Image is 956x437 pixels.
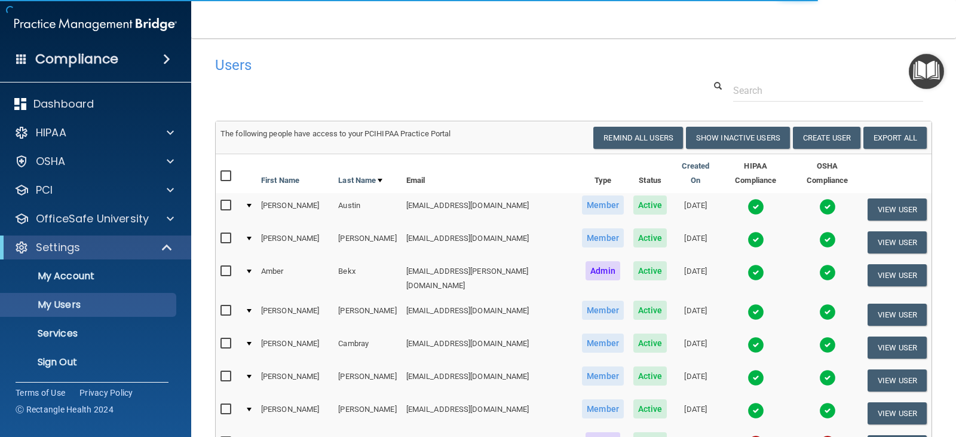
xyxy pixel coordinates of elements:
a: OSHA [14,154,174,169]
a: HIPAA [14,126,174,140]
td: [DATE] [672,193,719,226]
td: [PERSON_NAME] [256,397,333,430]
p: PCI [36,183,53,197]
img: PMB logo [14,13,177,36]
td: [PERSON_NAME] [256,298,333,331]
img: tick.e7d51cea.svg [819,198,836,215]
a: Export All [863,127,927,149]
th: Email [402,154,578,193]
span: Active [633,366,667,386]
td: [EMAIL_ADDRESS][PERSON_NAME][DOMAIN_NAME] [402,259,578,298]
td: [EMAIL_ADDRESS][DOMAIN_NAME] [402,226,578,259]
td: [PERSON_NAME] [333,364,401,397]
a: Settings [14,240,173,255]
p: Settings [36,240,80,255]
th: OSHA Compliance [792,154,863,193]
td: [DATE] [672,226,719,259]
a: First Name [261,173,299,188]
a: Last Name [338,173,382,188]
p: Services [8,328,171,340]
img: tick.e7d51cea.svg [747,198,764,215]
th: HIPAA Compliance [719,154,792,193]
p: Sign Out [8,356,171,368]
button: View User [868,198,927,221]
button: Remind All Users [593,127,683,149]
button: Show Inactive Users [686,127,790,149]
input: Search [733,80,923,102]
span: Member [582,301,624,320]
span: Member [582,195,624,215]
span: Active [633,261,667,280]
img: tick.e7d51cea.svg [819,369,836,386]
img: tick.e7d51cea.svg [747,231,764,248]
span: Member [582,228,624,247]
img: dashboard.aa5b2476.svg [14,98,26,110]
p: My Account [8,270,171,282]
img: tick.e7d51cea.svg [819,304,836,320]
img: tick.e7d51cea.svg [819,337,836,353]
td: [EMAIL_ADDRESS][DOMAIN_NAME] [402,193,578,226]
td: [EMAIL_ADDRESS][DOMAIN_NAME] [402,397,578,430]
button: View User [868,337,927,359]
td: Austin [333,193,401,226]
td: [DATE] [672,259,719,298]
img: tick.e7d51cea.svg [819,402,836,419]
span: Active [633,195,667,215]
h4: Compliance [35,51,118,68]
img: tick.e7d51cea.svg [819,231,836,248]
img: tick.e7d51cea.svg [819,264,836,281]
p: OfficeSafe University [36,212,149,226]
img: tick.e7d51cea.svg [747,402,764,419]
button: View User [868,264,927,286]
td: Cambray [333,331,401,364]
a: Terms of Use [16,387,65,399]
span: Ⓒ Rectangle Health 2024 [16,404,114,415]
span: Member [582,399,624,418]
td: [PERSON_NAME] [333,397,401,430]
button: View User [868,402,927,424]
a: PCI [14,183,174,197]
td: [PERSON_NAME] [256,364,333,397]
th: Status [629,154,672,193]
td: Bekx [333,259,401,298]
td: [PERSON_NAME] [256,193,333,226]
th: Type [577,154,629,193]
button: Open Resource Center [909,54,944,89]
td: Amber [256,259,333,298]
td: [DATE] [672,364,719,397]
a: Created On [676,159,715,188]
button: Create User [793,127,860,149]
span: Member [582,366,624,386]
a: OfficeSafe University [14,212,174,226]
td: [EMAIL_ADDRESS][DOMAIN_NAME] [402,331,578,364]
p: OSHA [36,154,66,169]
td: [DATE] [672,397,719,430]
img: tick.e7d51cea.svg [747,337,764,353]
p: HIPAA [36,126,66,140]
h4: Users [215,57,626,73]
span: Admin [586,261,620,280]
img: tick.e7d51cea.svg [747,369,764,386]
td: [PERSON_NAME] [333,298,401,331]
td: [DATE] [672,298,719,331]
button: View User [868,304,927,326]
button: View User [868,231,927,253]
span: The following people have access to your PCIHIPAA Practice Portal [220,129,451,138]
span: Member [582,334,624,353]
td: [PERSON_NAME] [256,226,333,259]
a: Dashboard [14,97,174,111]
img: tick.e7d51cea.svg [747,304,764,320]
td: [PERSON_NAME] [256,331,333,364]
span: Active [633,334,667,353]
td: [EMAIL_ADDRESS][DOMAIN_NAME] [402,298,578,331]
td: [DATE] [672,331,719,364]
p: My Users [8,299,171,311]
button: View User [868,369,927,392]
span: Active [633,228,667,247]
img: tick.e7d51cea.svg [747,264,764,281]
td: [PERSON_NAME] [333,226,401,259]
p: Dashboard [33,97,94,111]
td: [EMAIL_ADDRESS][DOMAIN_NAME] [402,364,578,397]
span: Active [633,301,667,320]
span: Active [633,399,667,418]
